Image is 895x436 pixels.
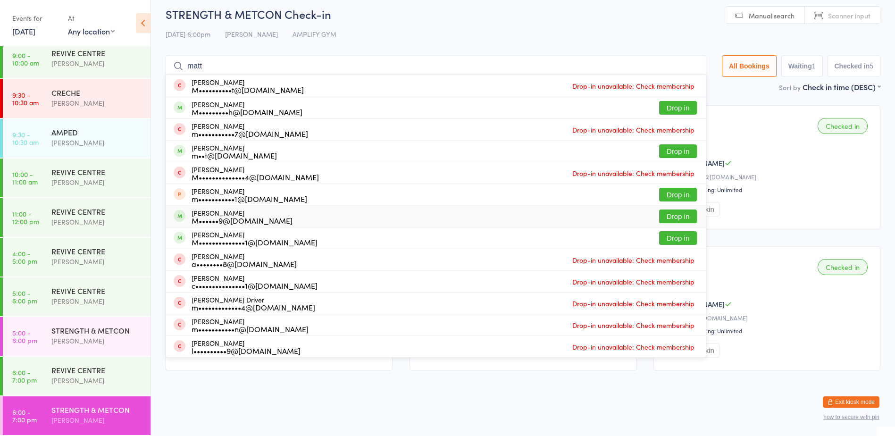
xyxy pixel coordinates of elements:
[51,296,142,307] div: [PERSON_NAME]
[51,98,142,109] div: [PERSON_NAME]
[192,274,318,289] div: [PERSON_NAME]
[570,79,697,93] span: Drop-in unavailable: Check membership
[192,231,318,246] div: [PERSON_NAME]
[51,177,142,188] div: [PERSON_NAME]
[192,303,315,311] div: m•••••••••••••4@[DOMAIN_NAME]
[225,29,278,39] span: [PERSON_NAME]
[192,217,293,224] div: M••••••9@[DOMAIN_NAME]
[659,231,697,245] button: Drop in
[12,369,37,384] time: 6:00 - 7:00 pm
[192,260,297,268] div: a••••••••8@[DOMAIN_NAME]
[570,318,697,332] span: Drop-in unavailable: Check membership
[659,144,697,158] button: Drop in
[781,55,823,77] button: Waiting1
[803,82,880,92] div: Check in time (DESC)
[192,318,309,333] div: [PERSON_NAME]
[51,246,142,256] div: REVIVE CENTRE
[192,144,277,159] div: [PERSON_NAME]
[828,55,881,77] button: Checked in5
[192,195,307,202] div: m•••••••••••1@[DOMAIN_NAME]
[823,396,879,408] button: Exit kiosk mode
[669,158,725,168] span: [PERSON_NAME]
[3,119,151,158] a: 9:30 -10:30 amAMPED[PERSON_NAME]
[3,198,151,237] a: 11:00 -12:00 pmREVIVE CENTRE[PERSON_NAME]
[12,51,39,67] time: 9:00 - 10:00 am
[3,40,151,78] a: 9:00 -10:00 amREVIVE CENTRE[PERSON_NAME]
[659,188,697,201] button: Drop in
[12,329,37,344] time: 5:00 - 6:00 pm
[51,285,142,296] div: REVIVE CENTRE
[666,173,870,181] div: E•••••••••••8@[DOMAIN_NAME]
[51,325,142,335] div: STRENGTH & METCON
[570,166,697,180] span: Drop-in unavailable: Check membership
[166,55,706,77] input: Search
[51,206,142,217] div: REVIVE CENTRE
[570,296,697,310] span: Drop-in unavailable: Check membership
[3,396,151,435] a: 6:00 -7:00 pmSTRENGTH & METCON[PERSON_NAME]
[192,101,302,116] div: [PERSON_NAME]
[12,170,38,185] time: 10:00 - 11:00 am
[51,335,142,346] div: [PERSON_NAME]
[570,123,697,137] span: Drop-in unavailable: Check membership
[51,217,142,227] div: [PERSON_NAME]
[293,29,336,39] span: AMPLIFY GYM
[192,122,308,137] div: [PERSON_NAME]
[3,79,151,118] a: 9:30 -10:30 amCRECHE[PERSON_NAME]
[51,127,142,137] div: AMPED
[12,250,37,265] time: 4:00 - 5:00 pm
[192,151,277,159] div: m••t@[DOMAIN_NAME]
[722,55,777,77] button: All Bookings
[192,173,319,181] div: M••••••••••••••4@[DOMAIN_NAME]
[749,11,795,20] span: Manual search
[12,91,39,106] time: 9:30 - 10:30 am
[192,347,301,354] div: l••••••••••9@[DOMAIN_NAME]
[818,118,868,134] div: Checked in
[12,26,35,36] a: [DATE]
[192,238,318,246] div: M••••••••••••••1@[DOMAIN_NAME]
[3,238,151,277] a: 4:00 -5:00 pmREVIVE CENTRE[PERSON_NAME]
[570,253,697,267] span: Drop-in unavailable: Check membership
[192,296,315,311] div: [PERSON_NAME] Driver
[12,408,37,423] time: 6:00 - 7:00 pm
[192,108,302,116] div: M•••••••••h@[DOMAIN_NAME]
[3,277,151,316] a: 5:00 -6:00 pmREVIVE CENTRE[PERSON_NAME]
[166,29,210,39] span: [DATE] 6:00pm
[192,209,293,224] div: [PERSON_NAME]
[870,62,873,70] div: 5
[659,101,697,115] button: Drop in
[192,130,308,137] div: m•••••••••••7@[DOMAIN_NAME]
[666,314,870,322] div: t•••••••••1@[DOMAIN_NAME]
[12,210,39,225] time: 11:00 - 12:00 pm
[669,299,725,309] span: [PERSON_NAME]
[192,282,318,289] div: c•••••••••••••••1@[DOMAIN_NAME]
[192,325,309,333] div: m•••••••••••n@[DOMAIN_NAME]
[51,415,142,426] div: [PERSON_NAME]
[166,6,880,22] h2: STRENGTH & METCON Check-in
[51,256,142,267] div: [PERSON_NAME]
[666,327,870,335] div: Classes Remaining: Unlimited
[570,340,697,354] span: Drop-in unavailable: Check membership
[192,187,307,202] div: [PERSON_NAME]
[51,404,142,415] div: STRENGTH & METCON
[51,48,142,58] div: REVIVE CENTRE
[3,357,151,395] a: 6:00 -7:00 pmREVIVE CENTRE[PERSON_NAME]
[666,185,870,193] div: Classes Remaining: Unlimited
[12,289,37,304] time: 5:00 - 6:00 pm
[779,83,801,92] label: Sort by
[812,62,816,70] div: 1
[68,10,115,26] div: At
[12,131,39,146] time: 9:30 - 10:30 am
[192,166,319,181] div: [PERSON_NAME]
[51,167,142,177] div: REVIVE CENTRE
[192,78,304,93] div: [PERSON_NAME]
[192,339,301,354] div: [PERSON_NAME]
[68,26,115,36] div: Any location
[51,375,142,386] div: [PERSON_NAME]
[3,317,151,356] a: 5:00 -6:00 pmSTRENGTH & METCON[PERSON_NAME]
[51,58,142,69] div: [PERSON_NAME]
[192,86,304,93] div: M••••••••••t@[DOMAIN_NAME]
[3,159,151,197] a: 10:00 -11:00 amREVIVE CENTRE[PERSON_NAME]
[818,259,868,275] div: Checked in
[823,414,879,420] button: how to secure with pin
[51,87,142,98] div: CRECHE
